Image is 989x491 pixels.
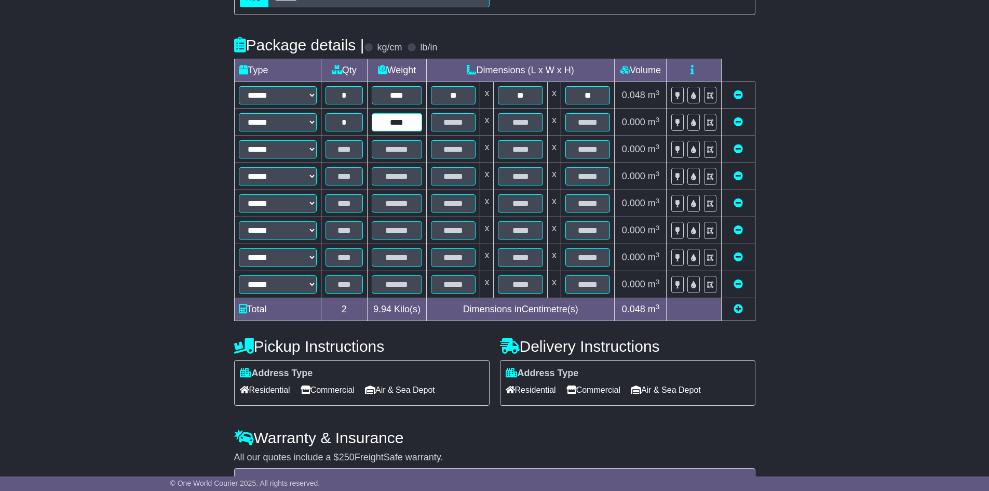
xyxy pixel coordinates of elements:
[656,89,660,97] sup: 3
[656,278,660,286] sup: 3
[480,217,494,244] td: x
[480,244,494,271] td: x
[373,304,391,314] span: 9.94
[734,279,743,289] a: Remove this item
[734,117,743,127] a: Remove this item
[622,144,645,154] span: 0.000
[321,59,367,82] td: Qty
[547,163,561,190] td: x
[734,225,743,235] a: Remove this item
[734,171,743,181] a: Remove this item
[480,82,494,109] td: x
[240,368,313,379] label: Address Type
[648,144,660,154] span: m
[648,225,660,235] span: m
[367,59,426,82] td: Weight
[622,304,645,314] span: 0.048
[622,279,645,289] span: 0.000
[547,271,561,298] td: x
[547,217,561,244] td: x
[622,225,645,235] span: 0.000
[547,244,561,271] td: x
[615,59,667,82] td: Volume
[734,304,743,314] a: Add new item
[547,136,561,163] td: x
[648,171,660,181] span: m
[480,190,494,217] td: x
[170,479,320,487] span: © One World Courier 2025. All rights reserved.
[426,298,615,321] td: Dimensions in Centimetre(s)
[321,298,367,321] td: 2
[656,303,660,311] sup: 3
[480,163,494,190] td: x
[234,298,321,321] td: Total
[734,198,743,208] a: Remove this item
[734,90,743,100] a: Remove this item
[622,117,645,127] span: 0.000
[631,382,701,398] span: Air & Sea Depot
[234,452,755,463] div: All our quotes include a $ FreightSafe warranty.
[234,338,490,355] h4: Pickup Instructions
[234,59,321,82] td: Type
[500,338,755,355] h4: Delivery Instructions
[656,143,660,151] sup: 3
[656,251,660,259] sup: 3
[234,429,755,446] h4: Warranty & Insurance
[656,116,660,124] sup: 3
[566,382,620,398] span: Commercial
[506,382,556,398] span: Residential
[734,252,743,262] a: Remove this item
[648,198,660,208] span: m
[622,198,645,208] span: 0.000
[648,90,660,100] span: m
[622,252,645,262] span: 0.000
[648,304,660,314] span: m
[648,279,660,289] span: m
[506,368,579,379] label: Address Type
[367,298,426,321] td: Kilo(s)
[648,252,660,262] span: m
[301,382,355,398] span: Commercial
[656,170,660,178] sup: 3
[622,90,645,100] span: 0.048
[547,82,561,109] td: x
[377,42,402,54] label: kg/cm
[622,171,645,181] span: 0.000
[648,117,660,127] span: m
[656,224,660,232] sup: 3
[480,109,494,136] td: x
[339,452,355,462] span: 250
[480,271,494,298] td: x
[234,36,364,54] h4: Package details |
[480,136,494,163] td: x
[547,109,561,136] td: x
[365,382,435,398] span: Air & Sea Depot
[240,382,290,398] span: Residential
[734,144,743,154] a: Remove this item
[426,59,615,82] td: Dimensions (L x W x H)
[420,42,437,54] label: lb/in
[656,197,660,205] sup: 3
[547,190,561,217] td: x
